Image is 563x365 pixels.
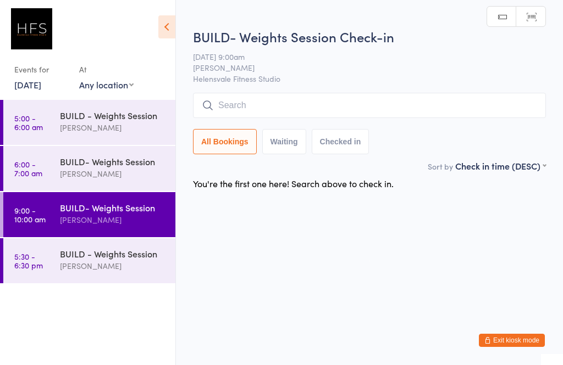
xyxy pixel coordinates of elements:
div: BUILD- Weights Session [60,155,166,167]
div: Events for [14,60,68,78]
a: [DATE] [14,78,41,91]
a: 5:00 -6:00 amBUILD - Weights Session[PERSON_NAME] [3,100,175,145]
button: Checked in [312,129,369,154]
div: [PERSON_NAME] [60,214,166,226]
span: Helensvale Fitness Studio [193,73,546,84]
div: BUILD - Weights Session [60,248,166,260]
div: [PERSON_NAME] [60,121,166,134]
div: BUILD - Weights Session [60,109,166,121]
input: Search [193,93,546,118]
img: Helensvale Fitness Studio (HFS) [11,8,52,49]
div: You're the first one here! Search above to check in. [193,177,394,189]
time: 6:00 - 7:00 am [14,160,42,177]
time: 9:00 - 10:00 am [14,206,46,223]
div: [PERSON_NAME] [60,260,166,272]
a: 5:30 -6:30 pmBUILD - Weights Session[PERSON_NAME] [3,238,175,283]
div: At [79,60,134,78]
button: Waiting [262,129,306,154]
span: [DATE] 9:00am [193,51,529,62]
h2: BUILD- Weights Session Check-in [193,27,546,46]
a: 9:00 -10:00 amBUILD- Weights Session[PERSON_NAME] [3,192,175,237]
time: 5:30 - 6:30 pm [14,252,43,269]
div: Check in time (DESC) [455,160,546,172]
div: [PERSON_NAME] [60,167,166,180]
button: All Bookings [193,129,257,154]
div: BUILD- Weights Session [60,201,166,214]
a: 6:00 -7:00 amBUILD- Weights Session[PERSON_NAME] [3,146,175,191]
label: Sort by [428,161,453,172]
button: Exit kiosk mode [479,334,545,347]
div: Any location [79,78,134,91]
time: 5:00 - 6:00 am [14,114,43,131]
span: [PERSON_NAME] [193,62,529,73]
